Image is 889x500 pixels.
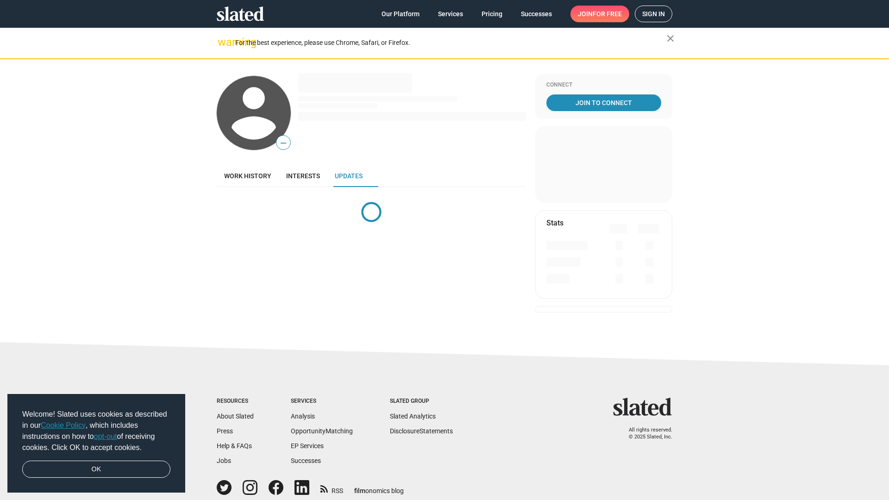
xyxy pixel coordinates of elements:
p: All rights reserved. © 2025 Slated, Inc. [619,427,672,440]
a: RSS [320,481,343,495]
span: Sign in [642,6,665,22]
a: About Slated [217,412,254,420]
a: Services [431,6,470,22]
a: Work history [217,165,279,187]
a: Jobs [217,457,231,464]
span: Services [438,6,463,22]
div: Services [291,398,353,405]
span: Work history [224,172,271,180]
span: Join To Connect [548,94,659,111]
a: Slated Analytics [390,412,436,420]
a: OpportunityMatching [291,427,353,435]
a: Successes [291,457,321,464]
span: Successes [521,6,552,22]
span: — [276,137,290,149]
div: Resources [217,398,254,405]
a: Joinfor free [570,6,629,22]
span: Welcome! Slated uses cookies as described in our , which includes instructions on how to of recei... [22,409,170,453]
span: Our Platform [382,6,419,22]
span: Interests [286,172,320,180]
a: EP Services [291,442,324,450]
a: Help & FAQs [217,442,252,450]
a: Updates [327,165,370,187]
div: cookieconsent [7,394,185,493]
a: Our Platform [374,6,427,22]
mat-icon: close [665,33,676,44]
a: filmonomics blog [354,479,404,495]
a: DisclosureStatements [390,427,453,435]
a: Pricing [474,6,510,22]
span: film [354,487,365,494]
a: opt-out [94,432,117,440]
mat-icon: warning [218,37,229,48]
mat-card-title: Stats [546,218,563,228]
div: For the best experience, please use Chrome, Safari, or Firefox. [235,37,667,49]
div: Slated Group [390,398,453,405]
span: Updates [335,172,363,180]
a: dismiss cookie message [22,461,170,478]
a: Join To Connect [546,94,661,111]
a: Cookie Policy [41,421,86,429]
a: Successes [513,6,559,22]
span: Join [578,6,622,22]
a: Analysis [291,412,315,420]
a: Press [217,427,233,435]
a: Sign in [635,6,672,22]
div: Connect [546,81,661,89]
a: Interests [279,165,327,187]
span: for free [593,6,622,22]
span: Pricing [482,6,502,22]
